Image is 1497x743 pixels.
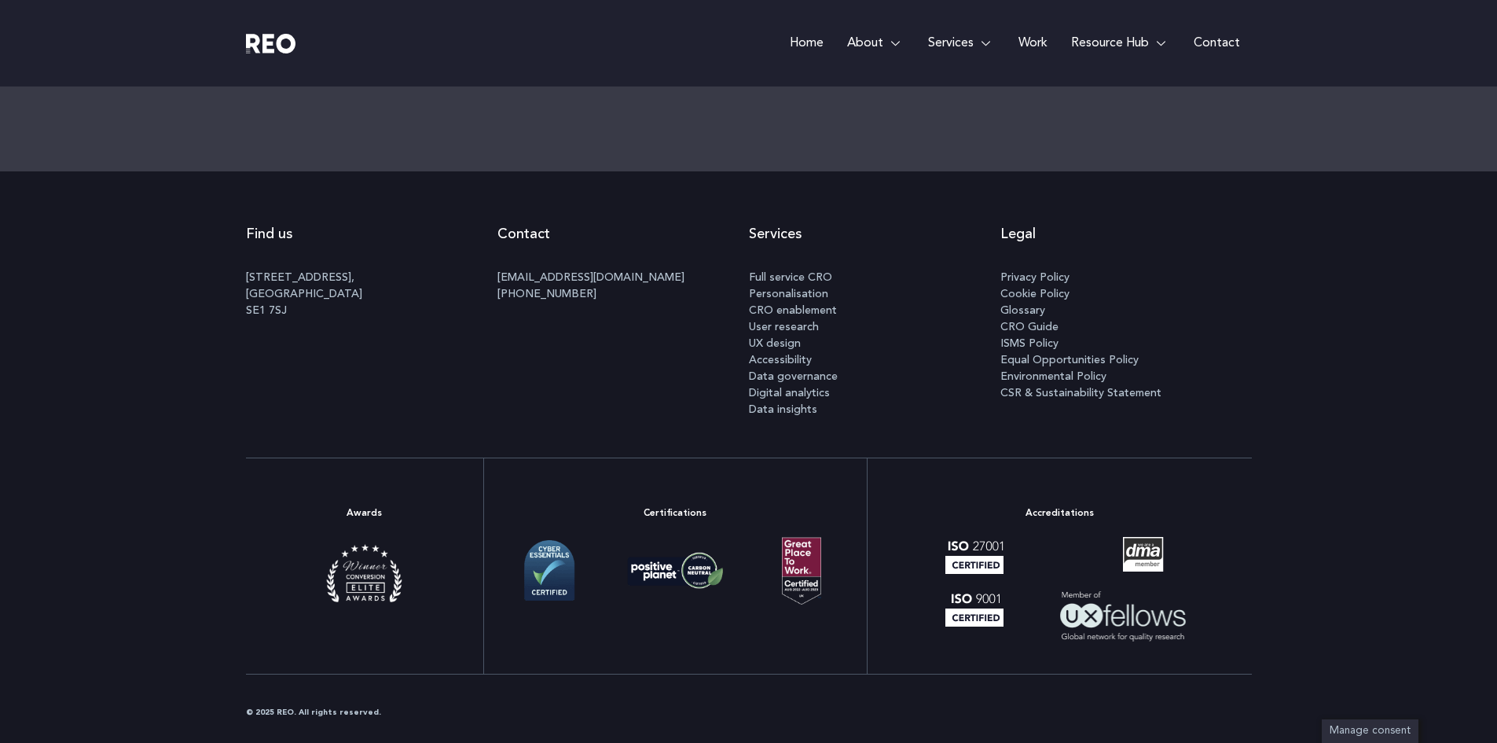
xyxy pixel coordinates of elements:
span: Full service CRO [749,270,832,286]
a: Privacy Policy [1000,270,1252,286]
a: Personalisation [749,286,1000,303]
span: Glossary [1000,303,1045,319]
span: Equal Opportunities Policy [1000,352,1139,369]
a: CRO Guide [1000,319,1252,336]
span: Accessibility [749,352,812,369]
a: [EMAIL_ADDRESS][DOMAIN_NAME] [497,272,684,283]
a: CSR & Sustainability Statement [1000,385,1252,402]
span: Data governance [749,369,838,385]
a: [PHONE_NUMBER] [497,289,596,300]
h2: Find us [246,211,497,258]
h2: Contact [497,211,749,258]
a: ISMS Policy [1000,336,1252,352]
h2: Certifications [508,490,843,537]
span: Environmental Policy [1000,369,1106,385]
div: © 2025 REO. All rights reserved. [246,706,1252,719]
h2: Awards [246,490,483,537]
h2: Accreditations [891,490,1227,537]
span: Digital analytics [749,385,830,402]
span: Privacy Policy [1000,270,1070,286]
span: ISMS Policy [1000,336,1059,352]
p: [STREET_ADDRESS], [GEOGRAPHIC_DATA] SE1 7SJ [246,270,497,319]
span: Cookie Policy [1000,286,1070,303]
a: Environmental Policy [1000,369,1252,385]
span: CSR & Sustainability Statement [1000,385,1161,402]
span: Manage consent [1330,726,1411,736]
a: User research [749,319,1000,336]
span: UX design [749,336,801,352]
a: Full service CRO [749,270,1000,286]
h2: Services [749,211,1000,258]
a: Data governance [749,369,1000,385]
span: User research [749,319,819,336]
span: CRO enablement [749,303,837,319]
span: Data insights [749,402,817,418]
a: Equal Opportunities Policy [1000,352,1252,369]
a: Glossary [1000,303,1252,319]
a: Digital analytics [749,385,1000,402]
a: UX design [749,336,1000,352]
a: Cookie Policy [1000,286,1252,303]
a: Accessibility [749,352,1000,369]
h2: Legal [1000,211,1252,258]
span: CRO Guide [1000,319,1059,336]
a: Data insights [749,402,1000,418]
span: Personalisation [749,286,828,303]
a: CRO enablement [749,303,1000,319]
